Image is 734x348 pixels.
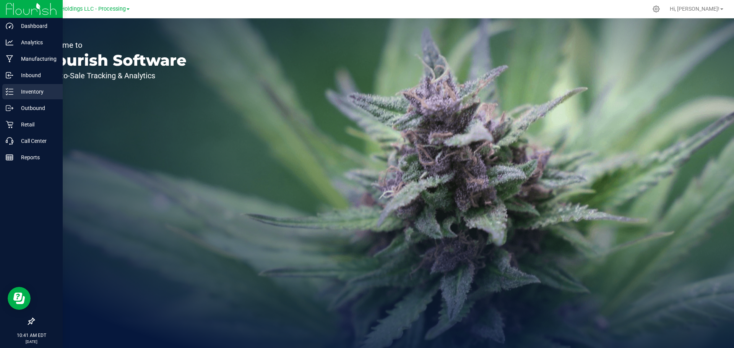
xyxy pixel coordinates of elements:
[3,332,59,339] p: 10:41 AM EDT
[41,41,187,49] p: Welcome to
[6,121,13,128] inline-svg: Retail
[651,5,661,13] div: Manage settings
[13,21,59,31] p: Dashboard
[13,54,59,63] p: Manufacturing
[8,287,31,310] iframe: Resource center
[6,71,13,79] inline-svg: Inbound
[13,153,59,162] p: Reports
[6,88,13,95] inline-svg: Inventory
[6,137,13,145] inline-svg: Call Center
[41,72,187,79] p: Seed-to-Sale Tracking & Analytics
[13,136,59,146] p: Call Center
[670,6,719,12] span: Hi, [PERSON_NAME]!
[6,154,13,161] inline-svg: Reports
[13,38,59,47] p: Analytics
[6,39,13,46] inline-svg: Analytics
[13,120,59,129] p: Retail
[3,339,59,345] p: [DATE]
[13,87,59,96] p: Inventory
[6,22,13,30] inline-svg: Dashboard
[6,104,13,112] inline-svg: Outbound
[13,104,59,113] p: Outbound
[41,53,187,68] p: Flourish Software
[6,55,13,63] inline-svg: Manufacturing
[13,71,59,80] p: Inbound
[26,6,126,12] span: Riviera Creek Holdings LLC - Processing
